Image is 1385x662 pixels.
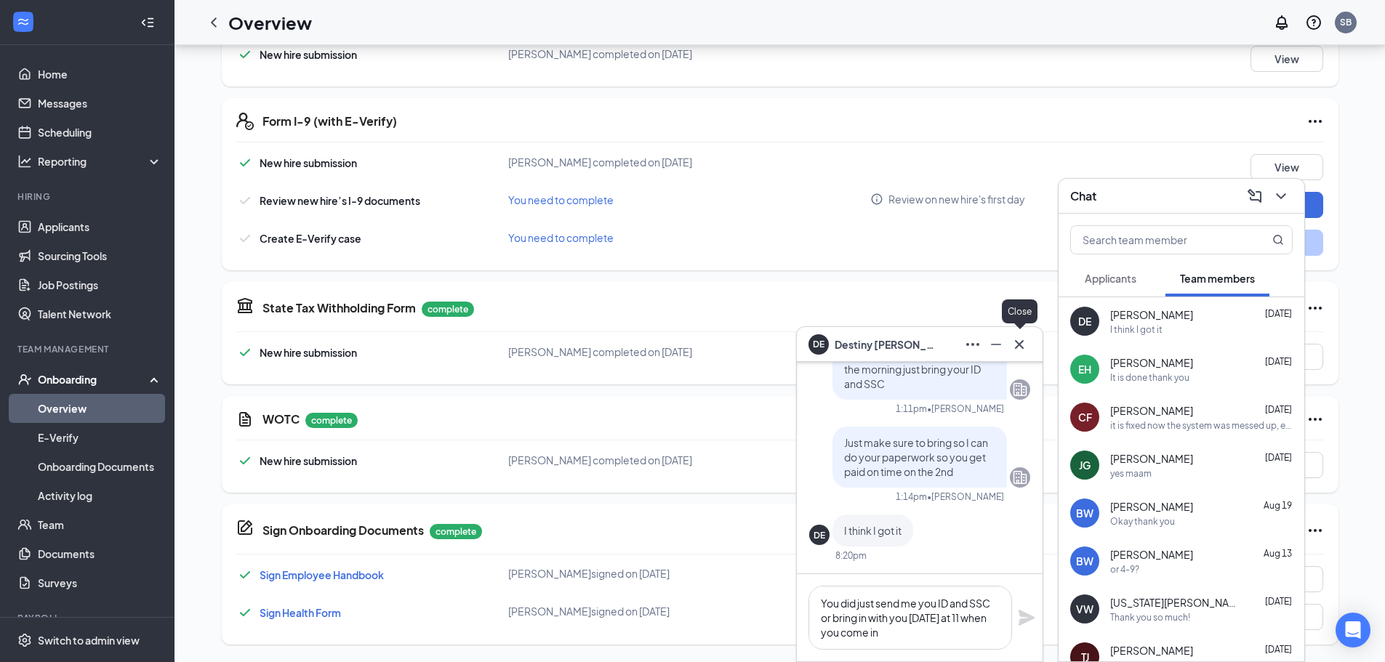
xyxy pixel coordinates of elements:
span: I think I got it [844,524,902,537]
div: Reporting [38,154,163,169]
svg: ChevronLeft [205,14,222,31]
span: • [PERSON_NAME] [927,403,1004,415]
span: [PERSON_NAME] completed on [DATE] [508,156,692,169]
svg: ComposeMessage [1246,187,1264,205]
svg: Checkmark [236,192,254,209]
div: 8:20pm [835,549,867,562]
div: DE [1078,314,1091,328]
span: You need to complete [508,193,614,206]
input: Search team member [1071,226,1243,254]
span: New hire submission [260,454,357,467]
span: • [PERSON_NAME] [927,491,1004,503]
span: You need to complete [508,231,614,244]
span: [PERSON_NAME] [1110,307,1193,322]
h1: Overview [228,10,312,35]
svg: Checkmark [236,154,254,171]
span: [PERSON_NAME] completed on [DATE] [508,345,692,358]
div: 1:14pm [896,491,927,503]
svg: CompanyDocumentIcon [236,519,254,536]
div: SB [1340,16,1352,28]
span: [PERSON_NAME] [1110,499,1193,514]
h3: Chat [1070,188,1096,204]
svg: Ellipses [1306,522,1324,539]
svg: Ellipses [1306,113,1324,130]
span: Review new hire’s I-9 documents [260,194,420,207]
svg: Ellipses [964,336,981,353]
div: Open Intercom Messenger [1336,613,1370,647]
div: 1:11pm [896,403,927,415]
a: Messages [38,89,162,118]
span: New hire submission [260,156,357,169]
div: EH [1078,362,1091,376]
span: [DATE] [1265,404,1292,415]
span: [US_STATE][PERSON_NAME] [1110,595,1241,610]
div: Hiring [17,190,159,203]
svg: WorkstreamLogo [16,15,31,29]
svg: FormI9EVerifyIcon [236,113,254,130]
button: Cross [1008,333,1031,356]
p: complete [430,524,482,539]
div: BW [1076,506,1093,520]
button: Minimize [984,333,1008,356]
div: [PERSON_NAME] signed on [DATE] [508,566,871,581]
a: Activity log [38,481,162,510]
h5: Sign Onboarding Documents [262,522,424,538]
button: ComposeMessage [1243,185,1266,208]
div: or 4-9? [1110,563,1139,576]
span: Sign Health Form [260,606,341,619]
span: [DATE] [1265,452,1292,463]
div: BW [1076,554,1093,568]
svg: Info [870,193,883,206]
span: [PERSON_NAME] [1110,547,1193,562]
p: complete [422,302,474,317]
svg: Ellipses [1306,411,1324,428]
svg: Settings [17,633,32,647]
div: it is fixed now the system was messed up, everything is correct now [1110,419,1293,432]
div: Team Management [17,343,159,355]
a: Scheduling [38,118,162,147]
div: VW [1076,602,1093,616]
a: E-Verify [38,423,162,452]
span: [PERSON_NAME] [1110,643,1193,658]
button: View [1250,46,1323,72]
a: Onboarding Documents [38,452,162,481]
svg: ChevronDown [1272,187,1290,205]
svg: Ellipses [1306,299,1324,317]
h5: State Tax Withholding Form [262,300,416,316]
svg: Checkmark [236,566,254,584]
a: Sourcing Tools [38,241,162,270]
span: [DATE] [1265,596,1292,607]
span: Aug 19 [1264,500,1292,511]
span: Aug 13 [1264,548,1292,559]
svg: Minimize [987,336,1005,353]
span: Team members [1180,272,1255,285]
span: [PERSON_NAME] completed on [DATE] [508,47,692,60]
span: Applicants [1085,272,1136,285]
a: Talent Network [38,299,162,328]
span: [PERSON_NAME] [1110,355,1193,370]
span: Just make sure to bring so I can do your paperwork so you get paid on time on the 2nd [844,436,988,478]
a: Job Postings [38,270,162,299]
div: Okay thank you [1110,515,1175,528]
svg: Checkmark [236,604,254,621]
svg: CustomFormIcon [236,411,254,428]
h5: WOTC [262,411,300,427]
a: Documents [38,539,162,568]
span: [PERSON_NAME] completed on [DATE] [508,453,692,467]
span: New hire submission [260,48,357,61]
button: ChevronDown [1269,185,1293,208]
div: Close [1002,299,1037,323]
svg: Plane [1018,609,1035,626]
a: Applicants [38,212,162,241]
span: Review on new hire's first day [888,192,1025,206]
span: Destiny [PERSON_NAME] [835,336,936,352]
div: I think I got it [1110,323,1163,336]
svg: Collapse [140,15,155,30]
svg: Company [1011,469,1029,486]
svg: Checkmark [236,46,254,63]
a: Sign Employee Handbook [260,568,384,581]
div: CF [1078,410,1092,424]
svg: Checkmark [236,344,254,361]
